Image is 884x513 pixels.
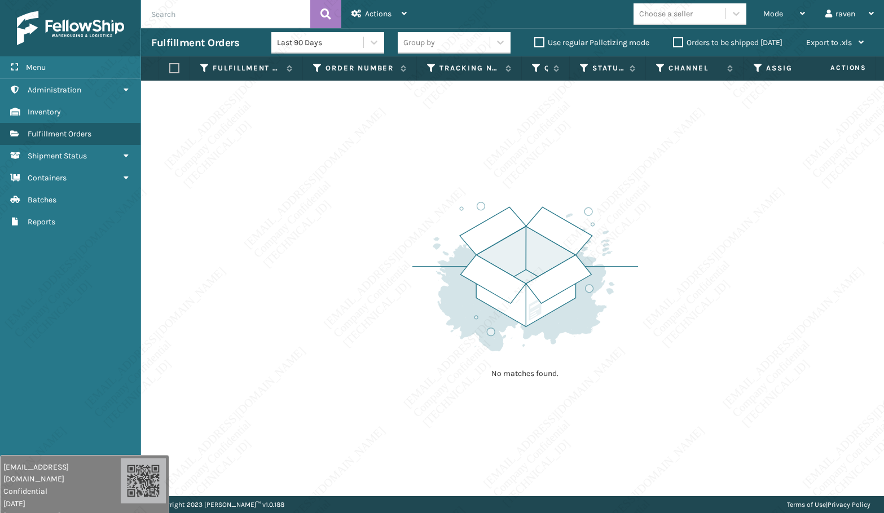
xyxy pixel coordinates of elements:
div: | [787,496,870,513]
span: Export to .xls [806,38,852,47]
span: Inventory [28,107,61,117]
div: Last 90 Days [277,37,364,48]
span: [EMAIL_ADDRESS][DOMAIN_NAME] [3,461,121,485]
span: Actions [795,59,873,77]
a: Terms of Use [787,501,826,508]
label: Use regular Palletizing mode [534,38,649,47]
span: [DATE] [3,498,121,510]
div: Choose a seller [639,8,693,20]
label: Fulfillment Order Id [213,63,281,73]
span: Reports [28,217,55,227]
label: Status [592,63,624,73]
span: Batches [28,195,56,205]
span: Shipment Status [28,151,87,161]
label: Channel [669,63,722,73]
span: Fulfillment Orders [28,129,91,139]
span: Mode [763,9,783,19]
label: Quantity [544,63,548,73]
h3: Fulfillment Orders [151,36,239,50]
label: Assigned Carrier Service [766,63,829,73]
span: Containers [28,173,67,183]
span: Administration [28,85,81,95]
span: Confidential [3,485,121,497]
a: Privacy Policy [828,501,870,508]
label: Tracking Number [439,63,500,73]
img: logo [17,11,124,45]
div: Group by [403,37,435,48]
span: Actions [365,9,392,19]
label: Order Number [326,63,395,73]
span: Menu [26,63,46,72]
p: Copyright 2023 [PERSON_NAME]™ v 1.0.188 [155,496,284,513]
label: Orders to be shipped [DATE] [673,38,782,47]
